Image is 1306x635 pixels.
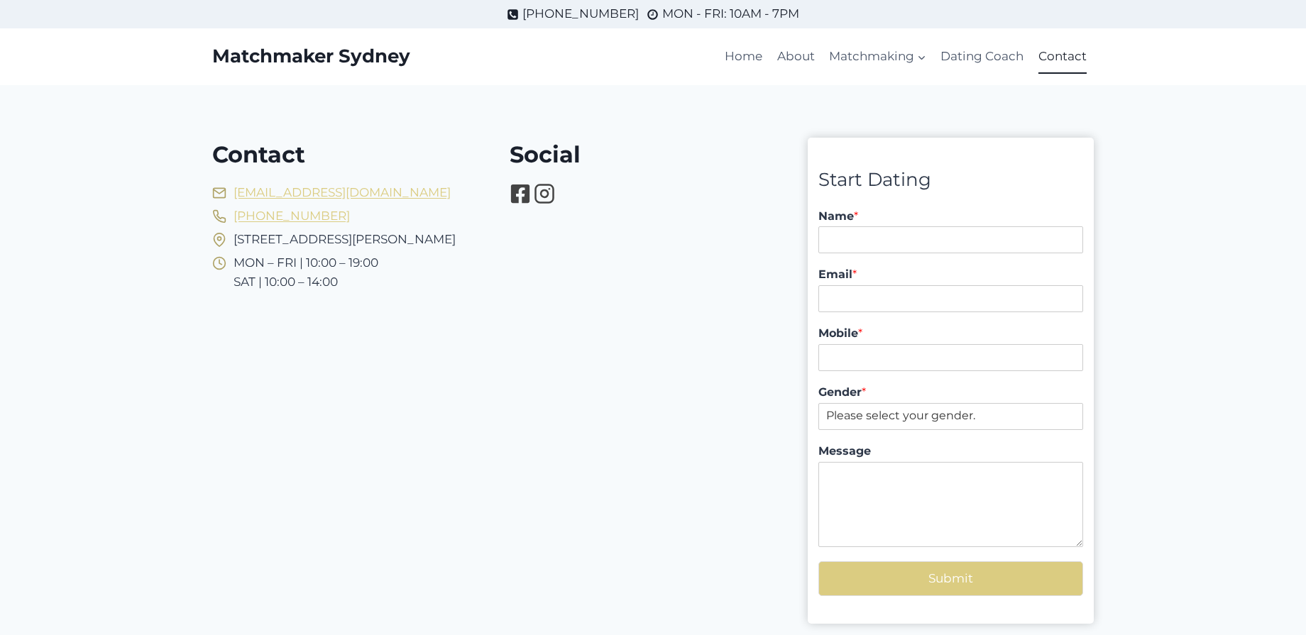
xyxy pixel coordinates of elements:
[212,206,350,226] a: [PHONE_NUMBER]
[662,4,799,23] span: MON - FRI: 10AM - 7PM
[818,561,1083,596] button: Submit
[522,4,639,23] span: [PHONE_NUMBER]
[718,40,769,74] a: Home
[234,253,378,292] span: MON – FRI | 10:00 – 19:00 SAT | 10:00 – 14:00
[822,40,933,74] a: Matchmaking
[1031,40,1094,74] a: Contact
[829,47,926,66] span: Matchmaking
[818,344,1083,371] input: Mobile
[510,138,784,172] h1: Social
[212,138,487,172] h1: Contact
[818,444,1083,459] label: Message
[212,45,410,67] a: Matchmaker Sydney
[818,267,1083,282] label: Email
[507,4,639,23] a: [PHONE_NUMBER]
[933,40,1031,74] a: Dating Coach
[234,230,456,249] span: [STREET_ADDRESS][PERSON_NAME]
[234,206,350,226] span: [PHONE_NUMBER]
[818,385,1083,400] label: Gender
[718,40,1094,74] nav: Primary
[770,40,822,74] a: About
[818,165,1083,195] div: Start Dating
[818,326,1083,341] label: Mobile
[818,209,1083,224] label: Name
[234,185,451,199] a: [EMAIL_ADDRESS][DOMAIN_NAME]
